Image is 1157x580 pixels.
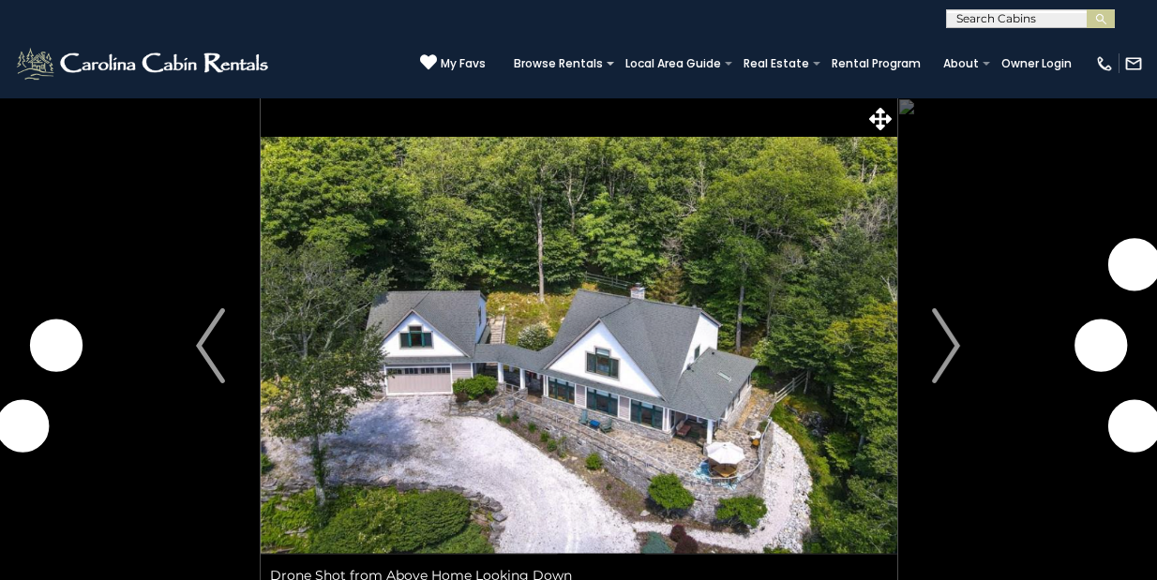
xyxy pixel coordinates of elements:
[14,45,274,82] img: White-1-2.png
[196,308,224,383] img: arrow
[1095,54,1114,73] img: phone-regular-white.png
[1124,54,1143,73] img: mail-regular-white.png
[992,51,1081,77] a: Owner Login
[420,53,486,73] a: My Favs
[504,51,612,77] a: Browse Rentals
[932,308,960,383] img: arrow
[734,51,819,77] a: Real Estate
[441,55,486,72] span: My Favs
[822,51,930,77] a: Rental Program
[934,51,988,77] a: About
[616,51,730,77] a: Local Area Guide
